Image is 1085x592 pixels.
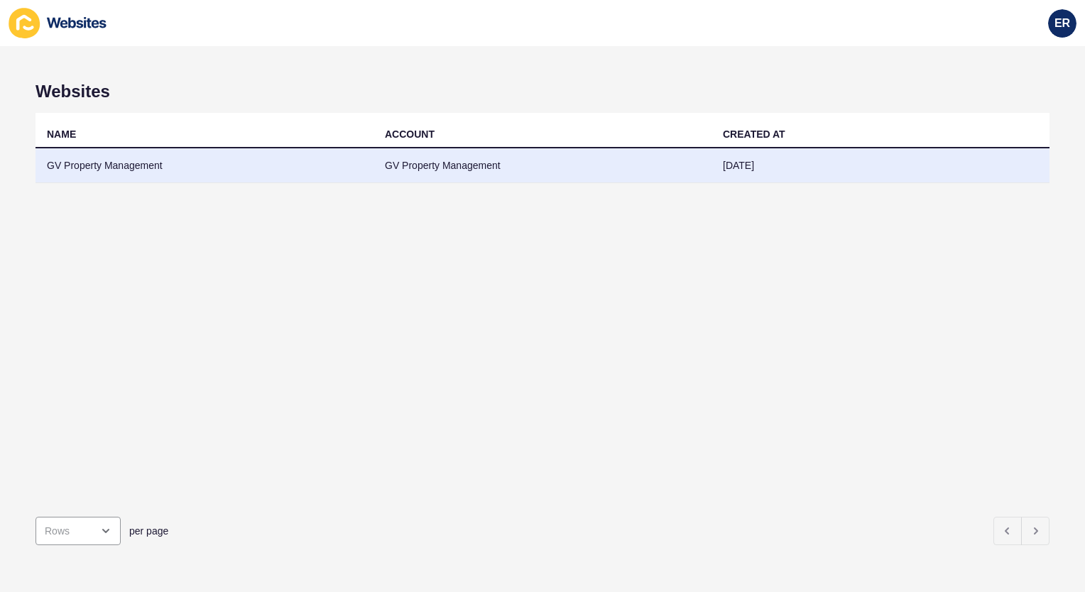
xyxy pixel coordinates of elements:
div: ACCOUNT [385,127,435,141]
div: open menu [36,517,121,545]
td: GV Property Management [36,148,374,183]
span: per page [129,524,168,538]
div: CREATED AT [723,127,785,141]
span: ER [1054,16,1070,31]
td: GV Property Management [374,148,711,183]
h1: Websites [36,82,1049,102]
td: [DATE] [711,148,1049,183]
div: NAME [47,127,76,141]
